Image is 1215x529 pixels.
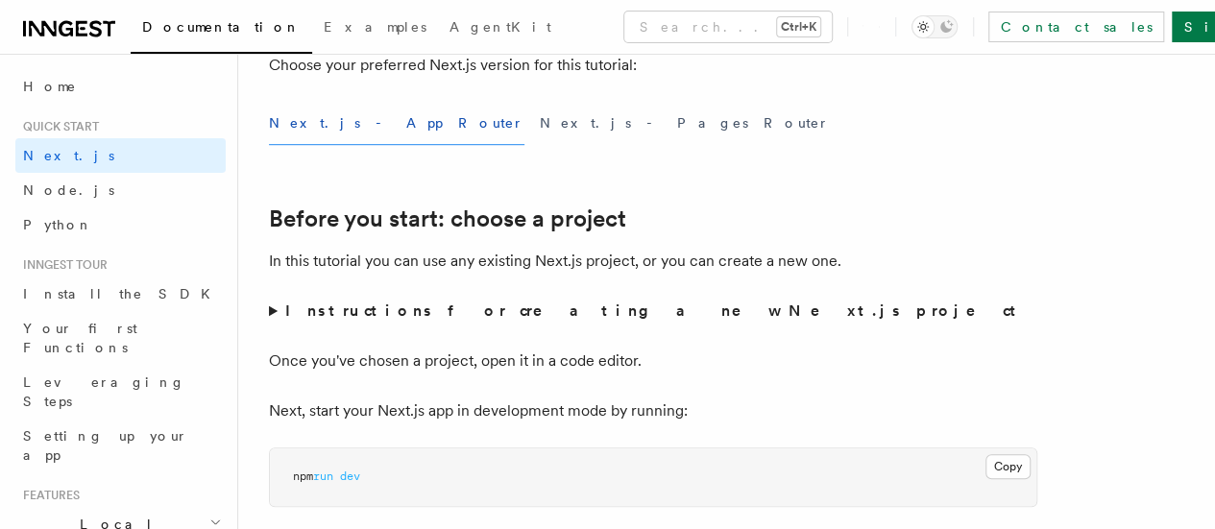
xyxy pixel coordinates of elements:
button: Search...Ctrl+K [624,12,832,42]
kbd: Ctrl+K [777,17,820,36]
a: Node.js [15,173,226,207]
button: Toggle dark mode [911,15,958,38]
button: Next.js - Pages Router [540,102,830,145]
a: Python [15,207,226,242]
a: Contact sales [988,12,1164,42]
a: Home [15,69,226,104]
a: Examples [312,6,438,52]
span: Examples [324,19,426,35]
summary: Instructions for creating a new Next.js project [269,298,1037,325]
p: In this tutorial you can use any existing Next.js project, or you can create a new one. [269,248,1037,275]
a: Install the SDK [15,277,226,311]
button: Next.js - App Router [269,102,524,145]
span: Quick start [15,119,99,134]
span: run [313,469,333,483]
span: npm [293,469,313,483]
a: AgentKit [438,6,563,52]
a: Before you start: choose a project [269,205,626,232]
p: Next, start your Next.js app in development mode by running: [269,397,1037,424]
p: Choose your preferred Next.js version for this tutorial: [269,52,1037,79]
span: Install the SDK [23,286,222,301]
strong: Instructions for creating a new Next.js project [285,301,1024,320]
span: AgentKit [450,19,551,35]
p: Once you've chosen a project, open it in a code editor. [269,348,1037,374]
button: Copy [985,454,1031,479]
a: Leveraging Steps [15,365,226,419]
span: Documentation [142,19,301,35]
span: Your first Functions [23,321,137,355]
span: Home [23,77,77,96]
span: dev [340,469,360,483]
span: Node.js [23,182,114,198]
a: Next.js [15,138,226,173]
span: Next.js [23,148,114,163]
a: Setting up your app [15,419,226,472]
span: Leveraging Steps [23,374,185,409]
span: Inngest tour [15,257,108,273]
span: Python [23,217,93,232]
a: Your first Functions [15,311,226,365]
span: Features [15,488,80,503]
span: Setting up your app [23,428,188,463]
a: Documentation [131,6,312,54]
